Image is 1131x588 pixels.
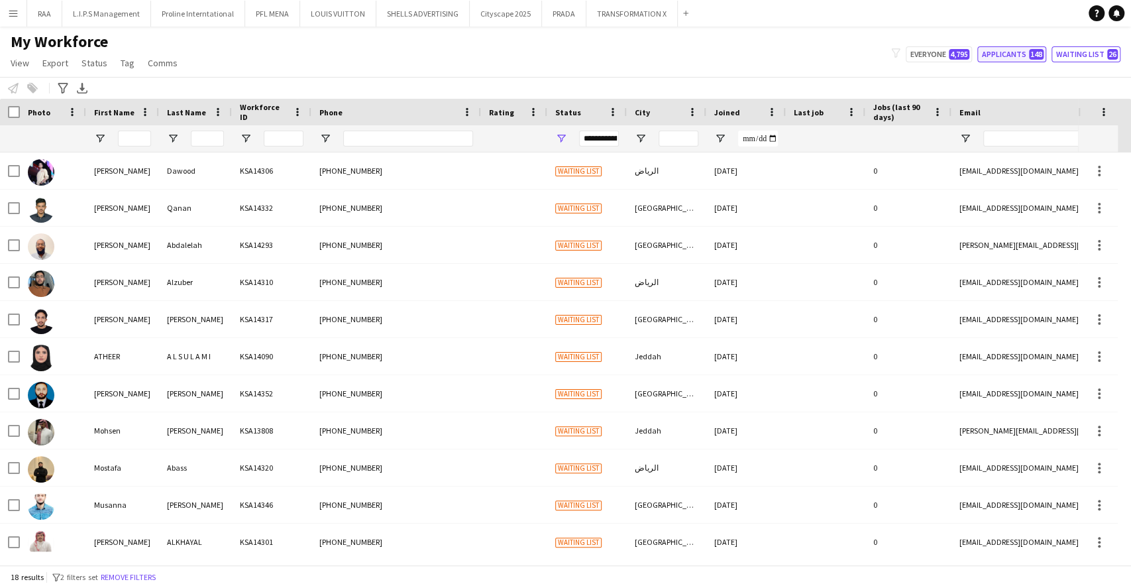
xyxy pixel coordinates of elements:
[86,412,159,449] div: Mohsen
[706,487,786,523] div: [DATE]
[81,57,107,69] span: Status
[115,54,140,72] a: Tag
[86,152,159,189] div: [PERSON_NAME]
[555,426,602,436] span: Waiting list
[555,166,602,176] span: Waiting list
[311,301,481,337] div: [PHONE_NUMBER]
[627,524,706,560] div: [GEOGRAPHIC_DATA]
[232,338,311,375] div: KSA14090
[627,449,706,486] div: الرياض
[28,233,54,260] img: Ahmed Abdalelah
[28,456,54,483] img: Mostafa Abass
[232,152,311,189] div: KSA14306
[148,57,178,69] span: Comms
[542,1,586,27] button: PRADA
[706,227,786,263] div: [DATE]
[86,375,159,412] div: [PERSON_NAME]
[865,152,951,189] div: 0
[865,375,951,412] div: 0
[555,352,602,362] span: Waiting list
[706,375,786,412] div: [DATE]
[311,375,481,412] div: [PHONE_NUMBER]
[159,264,232,300] div: Alzuber
[555,278,602,288] span: Waiting list
[627,152,706,189] div: الرياض
[191,131,224,147] input: Last Name Filter Input
[159,152,232,189] div: Dawood
[74,80,90,96] app-action-btn: Export XLSX
[865,487,951,523] div: 0
[28,196,54,223] img: Abdulrahman Qanan
[489,107,514,117] span: Rating
[865,524,951,560] div: 0
[706,412,786,449] div: [DATE]
[865,338,951,375] div: 0
[311,524,481,560] div: [PHONE_NUMBER]
[94,107,135,117] span: First Name
[311,449,481,486] div: [PHONE_NUMBER]
[159,449,232,486] div: Abass
[232,264,311,300] div: KSA14310
[470,1,542,27] button: Cityscape 2025
[159,487,232,523] div: [PERSON_NAME]
[142,54,183,72] a: Comms
[873,102,928,122] span: Jobs (last 90 days)
[232,487,311,523] div: KSA14346
[167,133,179,145] button: Open Filter Menu
[555,315,602,325] span: Waiting list
[86,487,159,523] div: Musanna
[627,264,706,300] div: الرياض
[865,264,951,300] div: 0
[28,419,54,445] img: Mohsen Mohsen alamoudi
[167,107,206,117] span: Last Name
[264,131,303,147] input: Workforce ID Filter Input
[232,301,311,337] div: KSA14317
[311,412,481,449] div: [PHONE_NUMBER]
[86,449,159,486] div: Mostafa
[865,412,951,449] div: 0
[794,107,824,117] span: Last job
[86,190,159,226] div: [PERSON_NAME]
[37,54,74,72] a: Export
[232,190,311,226] div: KSA14332
[11,57,29,69] span: View
[98,570,158,585] button: Remove filters
[94,133,106,145] button: Open Filter Menu
[959,107,981,117] span: Email
[151,1,245,27] button: Proline Interntational
[55,80,71,96] app-action-btn: Advanced filters
[60,572,98,582] span: 2 filters set
[311,227,481,263] div: [PHONE_NUMBER]
[555,204,602,213] span: Waiting list
[714,133,726,145] button: Open Filter Menu
[1107,49,1118,60] span: 26
[311,487,481,523] div: [PHONE_NUMBER]
[706,264,786,300] div: [DATE]
[300,1,376,27] button: LOUIS VUITTON
[86,338,159,375] div: ATHEER
[159,338,232,375] div: A L S U L A M I
[319,133,331,145] button: Open Filter Menu
[27,1,62,27] button: RAA
[5,54,34,72] a: View
[232,227,311,263] div: KSA14293
[1029,49,1044,60] span: 148
[586,1,678,27] button: TRANSFORMATION X
[159,227,232,263] div: Abdalelah
[28,382,54,408] img: Habib Ullah
[627,190,706,226] div: [GEOGRAPHIC_DATA]
[738,131,778,147] input: Joined Filter Input
[714,107,740,117] span: Joined
[706,190,786,226] div: [DATE]
[1051,46,1120,62] button: Waiting list26
[627,301,706,337] div: [GEOGRAPHIC_DATA]
[627,487,706,523] div: [GEOGRAPHIC_DATA]
[42,57,68,69] span: Export
[555,500,602,510] span: Waiting list
[865,449,951,486] div: 0
[627,412,706,449] div: Jeddah
[86,264,159,300] div: [PERSON_NAME]
[11,32,108,52] span: My Workforce
[635,107,650,117] span: City
[240,102,288,122] span: Workforce ID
